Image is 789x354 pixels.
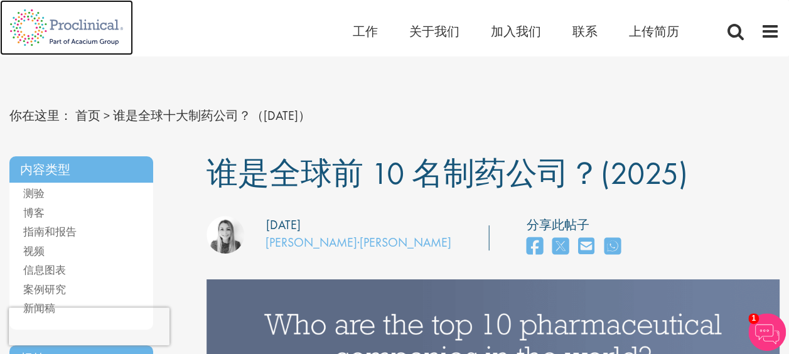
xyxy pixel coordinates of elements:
a: 视频 [23,244,45,258]
a: 案例研究 [23,282,66,296]
span: > [104,107,110,124]
img: 聊天机器人 [748,313,786,351]
a: 上传简历 [629,23,679,40]
h3: 内容类型 [9,156,153,183]
span: 谁是全球十大制药公司？（[DATE]） [113,107,311,124]
img: 汉娜·伯克 [207,216,244,254]
a: 联系 [572,23,598,40]
a: 关于我们 [409,23,459,40]
font: [DATE] [266,217,301,233]
a: 加入我们 [491,23,541,40]
a: [PERSON_NAME]·[PERSON_NAME] [266,234,451,250]
a: 指南和报告 [23,225,77,239]
label: 分享此帖子 [527,216,626,234]
a: 新闻稿 [23,301,55,315]
a: 面包屑链接 [75,107,100,124]
span: 你在这里： [9,107,72,124]
a: 在 Facebook 上分享 [527,233,543,260]
a: 测验 [23,186,45,200]
a: 通过电子邮件分享 [578,233,594,260]
a: 信息图表 [23,263,66,277]
a: 博客 [23,206,45,220]
a: 在 Whats 应用程序上分享 [604,233,620,260]
a: 工作 [353,23,378,40]
iframe: reCAPTCHA [9,308,169,345]
span: 1 [748,313,759,324]
a: 在推特上分享 [552,233,569,260]
span: 谁是全球前 10 名制药公司？(2025) [207,153,687,193]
